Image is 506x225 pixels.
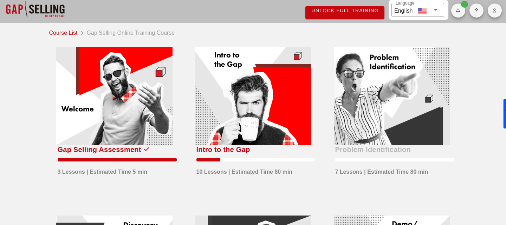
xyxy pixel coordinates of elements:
[311,8,379,13] span: Unlock Full Training
[49,27,80,37] a: Course List
[394,5,413,15] div: English
[335,164,428,176] div: 7 Lessons | Estimated Time 80 min
[84,27,175,37] div: Gap Selling Online Training Course
[335,144,411,155] div: Problem Identification
[58,144,141,155] div: Gap Selling Assessment
[396,1,414,6] label: Language
[58,164,148,176] div: 3 Lessons | Estimated Time 5 min
[461,1,468,8] span: Badge
[391,3,444,17] div: LanguageEnglish
[196,164,293,176] div: 10 Lessons | Estimated Time 80 min
[196,144,250,155] div: Intro to the Gap
[305,6,384,19] a: Unlock Full Training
